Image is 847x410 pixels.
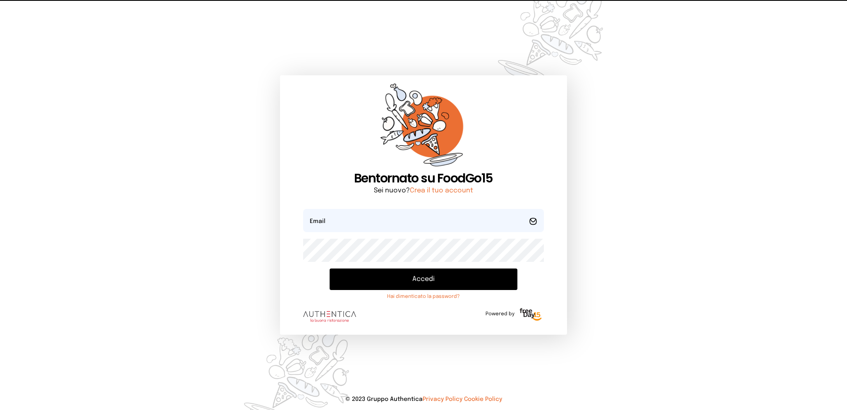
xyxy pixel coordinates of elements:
img: sticker-orange.65babaf.png [380,84,467,171]
a: Crea il tuo account [410,187,473,194]
img: logo-freeday.3e08031.png [518,307,544,323]
button: Accedi [330,269,517,290]
p: © 2023 Gruppo Authentica [13,395,834,403]
a: Cookie Policy [464,396,502,402]
p: Sei nuovo? [303,186,543,196]
h1: Bentornato su FoodGo15 [303,171,543,186]
a: Privacy Policy [423,396,462,402]
a: Hai dimenticato la password? [330,293,517,300]
img: logo.8f33a47.png [303,311,356,322]
span: Powered by [486,311,514,317]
